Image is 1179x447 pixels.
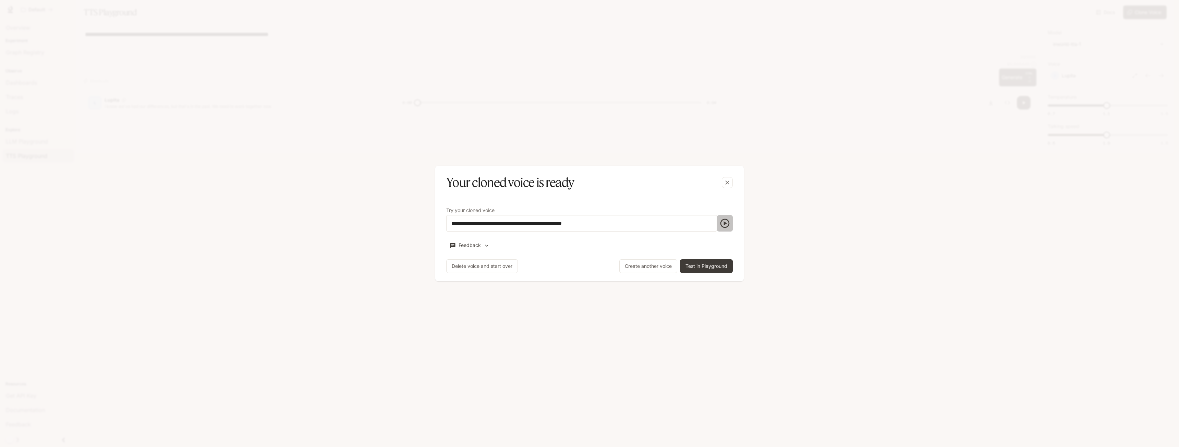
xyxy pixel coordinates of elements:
button: Delete voice and start over [446,259,518,273]
h5: Your cloned voice is ready [446,174,574,191]
button: Feedback [446,240,493,251]
button: Test in Playground [680,259,733,273]
p: Try your cloned voice [446,208,495,213]
button: Create another voice [619,259,677,273]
